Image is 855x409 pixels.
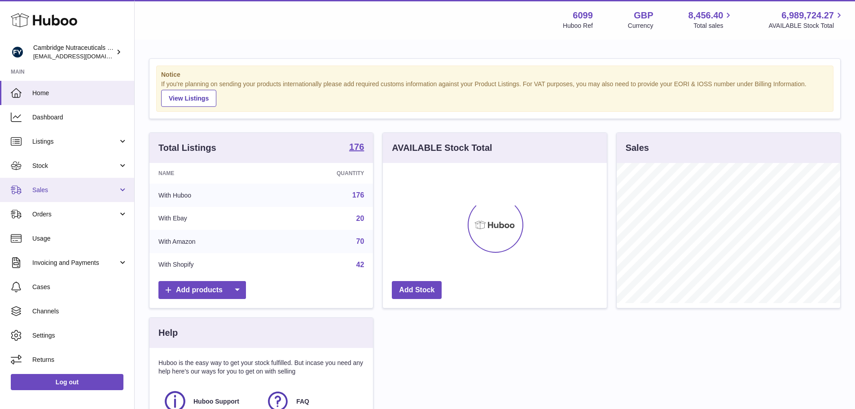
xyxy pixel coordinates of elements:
[32,137,118,146] span: Listings
[149,230,272,253] td: With Amazon
[32,356,127,364] span: Returns
[11,374,123,390] a: Log out
[149,163,272,184] th: Name
[356,237,364,245] a: 70
[33,53,132,60] span: [EMAIL_ADDRESS][DOMAIN_NAME]
[32,259,118,267] span: Invoicing and Payments
[634,9,653,22] strong: GBP
[33,44,114,61] div: Cambridge Nutraceuticals Ltd
[161,80,829,107] div: If you're planning on sending your products internationally please add required customs informati...
[149,253,272,277] td: With Shopify
[32,89,127,97] span: Home
[688,9,723,22] span: 8,456.40
[158,281,246,299] a: Add products
[392,142,492,154] h3: AVAILABLE Stock Total
[32,307,127,316] span: Channels
[32,210,118,219] span: Orders
[628,22,653,30] div: Currency
[626,142,649,154] h3: Sales
[161,70,829,79] strong: Notice
[356,261,364,268] a: 42
[688,9,734,30] a: 8,456.40 Total sales
[563,22,593,30] div: Huboo Ref
[32,113,127,122] span: Dashboard
[573,9,593,22] strong: 6099
[32,234,127,243] span: Usage
[11,45,24,59] img: huboo@camnutra.com
[161,90,216,107] a: View Listings
[158,142,216,154] h3: Total Listings
[272,163,373,184] th: Quantity
[193,397,239,406] span: Huboo Support
[32,186,118,194] span: Sales
[32,162,118,170] span: Stock
[781,9,834,22] span: 6,989,724.27
[768,22,844,30] span: AVAILABLE Stock Total
[158,359,364,376] p: Huboo is the easy way to get your stock fulfilled. But incase you need any help here's our ways f...
[349,142,364,151] strong: 176
[296,397,309,406] span: FAQ
[158,327,178,339] h3: Help
[392,281,442,299] a: Add Stock
[352,191,364,199] a: 176
[693,22,733,30] span: Total sales
[32,331,127,340] span: Settings
[32,283,127,291] span: Cases
[349,142,364,153] a: 176
[768,9,844,30] a: 6,989,724.27 AVAILABLE Stock Total
[356,215,364,222] a: 20
[149,207,272,230] td: With Ebay
[149,184,272,207] td: With Huboo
